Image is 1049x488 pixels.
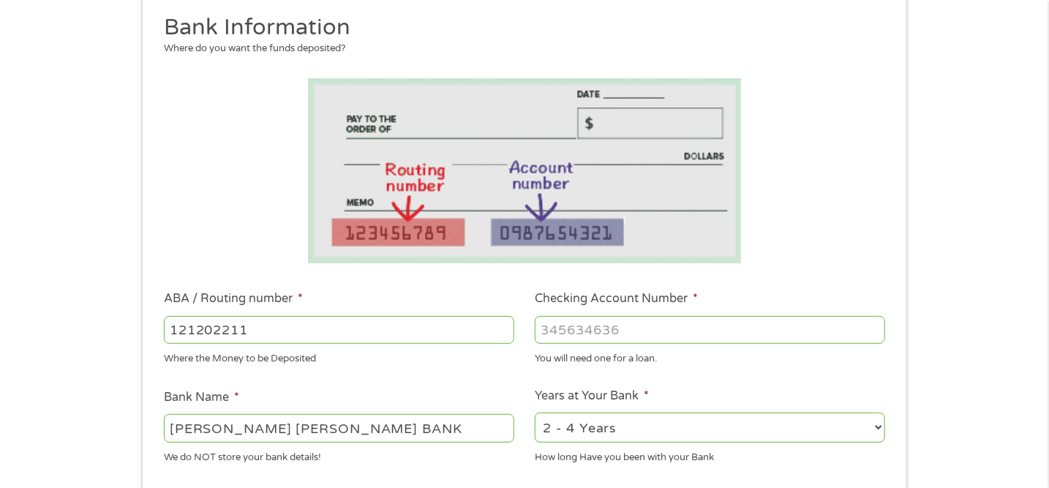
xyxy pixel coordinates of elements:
[535,388,649,404] label: Years at Your Bank
[164,347,514,367] div: Where the Money to be Deposited
[164,445,514,465] div: We do NOT store your bank details!
[164,42,875,56] div: Where do you want the funds deposited?
[164,316,514,344] input: 263177916
[164,13,875,42] h2: Bank Information
[535,316,885,344] input: 345634636
[164,291,303,307] label: ABA / Routing number
[535,347,885,367] div: You will need one for a loan.
[164,390,239,405] label: Bank Name
[535,291,698,307] label: Checking Account Number
[535,445,885,465] div: How long Have you been with your Bank
[308,78,741,263] img: Routing number location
